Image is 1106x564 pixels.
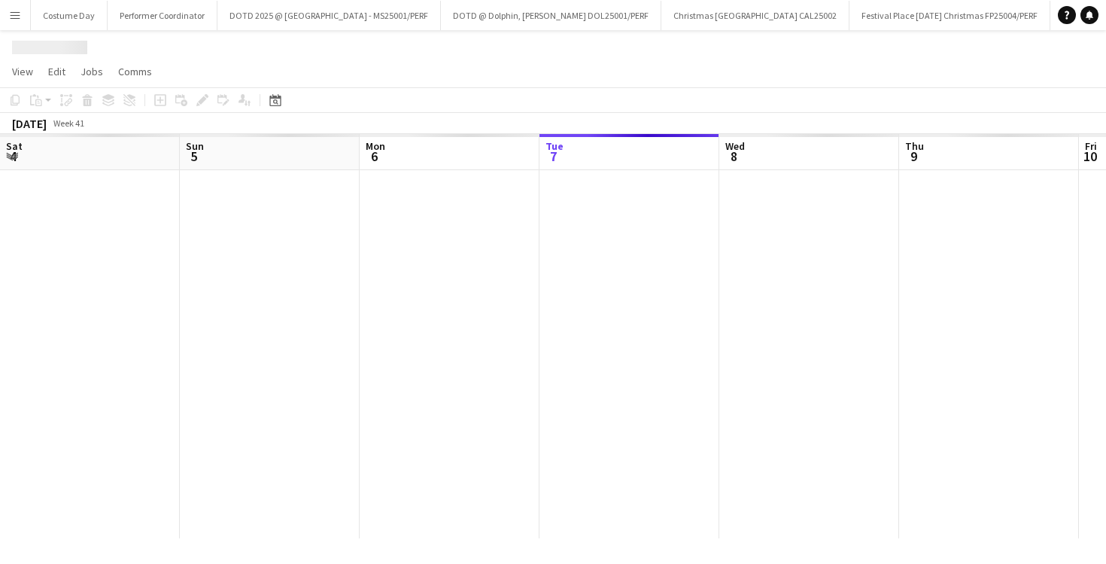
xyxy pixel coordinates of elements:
button: Performer Coordinator [108,1,217,30]
span: 9 [903,148,924,165]
span: View [12,65,33,78]
span: Comms [118,65,152,78]
span: Jobs [81,65,103,78]
span: Thu [905,139,924,153]
span: Sun [186,139,204,153]
button: Christmas [GEOGRAPHIC_DATA] CAL25002 [661,1,849,30]
button: DOTD @ Dolphin, [PERSON_NAME] DOL25001/PERF [441,1,661,30]
span: Fri [1085,139,1097,153]
span: 5 [184,148,204,165]
span: Tue [545,139,564,153]
button: Festival Place [DATE] Christmas FP25004/PERF [849,1,1050,30]
div: [DATE] [12,116,47,131]
a: Jobs [74,62,109,81]
span: Edit [48,65,65,78]
span: 8 [723,148,745,165]
a: Comms [112,62,158,81]
span: Wed [725,139,745,153]
span: 4 [4,148,23,165]
span: 7 [543,148,564,165]
span: Mon [366,139,385,153]
a: Edit [42,62,71,81]
span: 6 [363,148,385,165]
button: Costume Day [31,1,108,30]
a: View [6,62,39,81]
span: Week 41 [50,117,87,129]
span: 10 [1083,148,1097,165]
button: DOTD 2025 @ [GEOGRAPHIC_DATA] - MS25001/PERF [217,1,441,30]
span: Sat [6,139,23,153]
